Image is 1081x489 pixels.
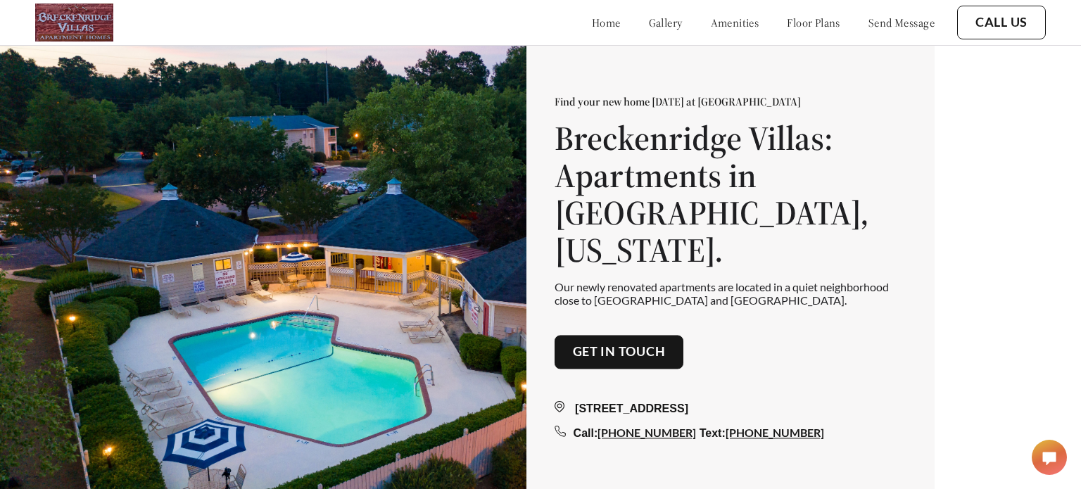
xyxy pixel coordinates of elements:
[726,426,824,439] a: [PHONE_NUMBER]
[957,6,1046,39] button: Call Us
[555,280,906,307] p: Our newly renovated apartments are located in a quiet neighborhood close to [GEOGRAPHIC_DATA] and...
[574,427,598,439] span: Call:
[573,344,666,360] a: Get in touch
[555,95,906,109] p: Find your new home [DATE] at [GEOGRAPHIC_DATA]
[555,335,684,369] button: Get in touch
[555,120,906,269] h1: Breckenridge Villas: Apartments in [GEOGRAPHIC_DATA], [US_STATE].
[35,4,113,42] img: logo.png
[598,426,696,439] a: [PHONE_NUMBER]
[649,15,683,30] a: gallery
[975,15,1028,30] a: Call Us
[700,427,726,439] span: Text:
[868,15,935,30] a: send message
[555,400,906,417] div: [STREET_ADDRESS]
[592,15,621,30] a: home
[787,15,840,30] a: floor plans
[711,15,759,30] a: amenities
